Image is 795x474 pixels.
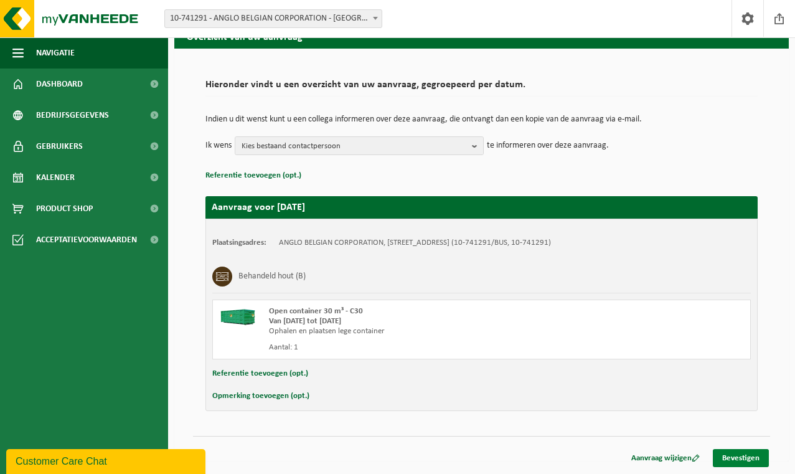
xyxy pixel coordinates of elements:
[36,224,137,255] span: Acceptatievoorwaarden
[279,238,551,248] td: ANGLO BELGIAN CORPORATION, [STREET_ADDRESS] (10-741291/BUS, 10-741291)
[164,9,382,28] span: 10-741291 - ANGLO BELGIAN CORPORATION - GENT
[238,267,306,287] h3: Behandeld hout (B)
[212,202,305,212] strong: Aanvraag voor [DATE]
[269,343,532,353] div: Aantal: 1
[242,137,467,156] span: Kies bestaand contactpersoon
[36,37,75,69] span: Navigatie
[487,136,609,155] p: te informeren over deze aanvraag.
[622,449,709,467] a: Aanvraag wijzigen
[36,100,109,131] span: Bedrijfsgegevens
[235,136,484,155] button: Kies bestaand contactpersoon
[269,307,363,315] span: Open container 30 m³ - C30
[713,449,769,467] a: Bevestigen
[165,10,382,27] span: 10-741291 - ANGLO BELGIAN CORPORATION - GENT
[36,131,83,162] span: Gebruikers
[36,162,75,193] span: Kalender
[212,366,308,382] button: Referentie toevoegen (opt.)
[212,388,309,404] button: Opmerking toevoegen (opt.)
[36,69,83,100] span: Dashboard
[205,80,758,97] h2: Hieronder vindt u een overzicht van uw aanvraag, gegroepeerd per datum.
[219,306,256,325] img: HK-XC-30-GN-00.png
[205,168,301,184] button: Referentie toevoegen (opt.)
[205,115,758,124] p: Indien u dit wenst kunt u een collega informeren over deze aanvraag, die ontvangt dan een kopie v...
[36,193,93,224] span: Product Shop
[269,326,532,336] div: Ophalen en plaatsen lege container
[205,136,232,155] p: Ik wens
[6,447,208,474] iframe: chat widget
[212,239,266,247] strong: Plaatsingsadres:
[269,317,341,325] strong: Van [DATE] tot [DATE]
